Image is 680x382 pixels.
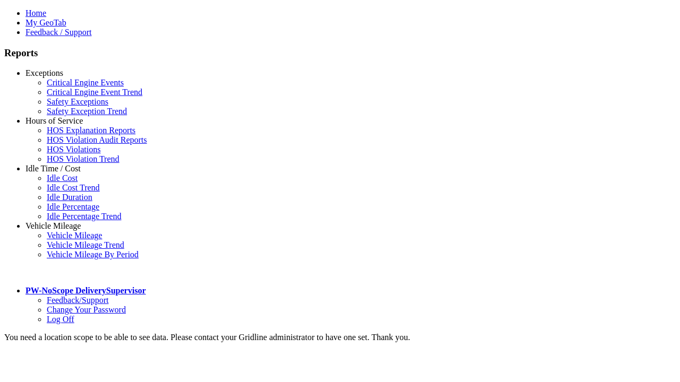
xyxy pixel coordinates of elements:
[47,231,102,240] a: Vehicle Mileage
[25,28,91,37] a: Feedback / Support
[25,8,46,18] a: Home
[25,18,66,27] a: My GeoTab
[47,154,120,163] a: HOS Violation Trend
[47,107,127,116] a: Safety Exception Trend
[47,135,147,144] a: HOS Violation Audit Reports
[47,78,124,87] a: Critical Engine Events
[25,68,63,77] a: Exceptions
[47,315,74,324] a: Log Off
[47,212,121,221] a: Idle Percentage Trend
[47,145,100,154] a: HOS Violations
[47,97,108,106] a: Safety Exceptions
[47,173,78,183] a: Idle Cost
[25,116,83,125] a: Hours of Service
[25,221,81,230] a: Vehicle Mileage
[4,333,676,342] div: You need a location scope to be able to see data. Please contact your Gridline administrator to h...
[47,126,135,135] a: HOS Explanation Reports
[47,250,139,259] a: Vehicle Mileage By Period
[4,47,676,59] h3: Reports
[25,164,81,173] a: Idle Time / Cost
[47,88,142,97] a: Critical Engine Event Trend
[47,296,108,305] a: Feedback/Support
[47,193,92,202] a: Idle Duration
[47,183,100,192] a: Idle Cost Trend
[25,286,146,295] a: PW-NoScope DeliverySupervisor
[47,305,126,314] a: Change Your Password
[47,240,124,249] a: Vehicle Mileage Trend
[47,202,99,211] a: Idle Percentage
